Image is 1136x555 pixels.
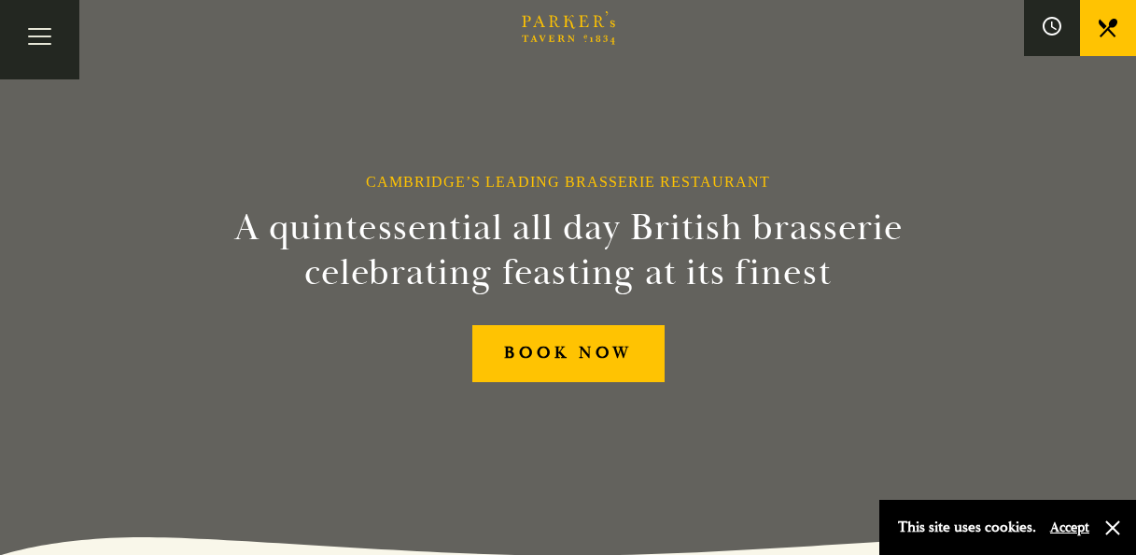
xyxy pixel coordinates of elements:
[472,325,665,382] a: BOOK NOW
[898,514,1036,541] p: This site uses cookies.
[1103,519,1122,537] button: Close and accept
[366,173,770,191] h1: Cambridge’s Leading Brasserie Restaurant
[143,206,994,295] h2: A quintessential all day British brasserie celebrating feasting at its finest
[1050,519,1089,536] button: Accept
